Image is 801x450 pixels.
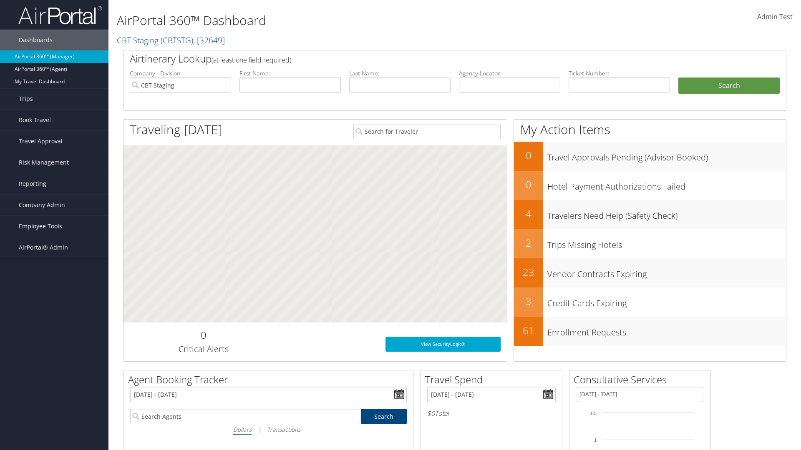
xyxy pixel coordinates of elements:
[574,372,710,387] h2: Consultative Services
[547,206,786,222] h3: Travelers Need Help (Safety Check)
[427,409,556,418] h6: Total
[514,287,786,317] a: 3Credit Cards Expiring
[514,317,786,346] a: 61Enrollment Requests
[594,437,597,442] tspan: 1
[757,4,793,30] a: Admin Test
[193,35,225,46] span: , [ 32649 ]
[19,195,65,215] span: Company Admin
[514,207,543,221] h2: 4
[18,5,102,25] img: airportal-logo.png
[547,264,786,280] h3: Vendor Contracts Expiring
[514,171,786,200] a: 0Hotel Payment Authorizations Failed
[130,424,407,435] div: |
[161,35,193,46] span: ( CBTSTG )
[267,425,300,433] i: Transactions
[19,216,62,237] span: Employee Tools
[19,237,68,258] span: AirPortal® Admin
[130,69,231,77] label: Company - Division:
[514,236,543,250] h2: 2
[19,110,51,130] span: Book Travel
[590,411,597,416] tspan: 1.5
[19,173,46,194] span: Reporting
[514,200,786,229] a: 4Travelers Need Help (Safety Check)
[514,294,543,308] h2: 3
[514,258,786,287] a: 23Vendor Contracts Expiring
[349,69,451,77] label: Last Name:
[361,409,407,424] a: Search
[425,372,562,387] h2: Travel Spend
[130,343,277,355] h3: Critical Alerts
[547,293,786,309] h3: Credit Cards Expiring
[757,12,793,21] span: Admin Test
[130,52,725,66] h2: Airtinerary Lookup
[353,124,501,139] input: Search for Traveler
[547,235,786,251] h3: Trips Missing Hotels
[385,337,501,352] a: View SecurityLogic®
[514,265,543,279] h2: 23
[514,142,786,171] a: 0Travel Approvals Pending (Advisor Booked)
[128,372,413,387] h2: Agent Booking Tracker
[130,328,277,342] h2: 0
[427,409,435,418] span: $0
[212,55,291,65] span: (at least one field required)
[569,69,670,77] label: Ticket Number:
[19,30,53,50] span: Dashboards
[239,69,341,77] label: First Name:
[19,88,33,109] span: Trips
[130,121,222,138] h1: Traveling [DATE]
[514,148,543,162] h2: 0
[547,322,786,338] h3: Enrollment Requests
[117,35,225,46] a: CBT Staging
[547,177,786,192] h3: Hotel Payment Authorizations Failed
[514,229,786,258] a: 2Trips Missing Hotels
[117,12,567,29] h1: AirPortal 360™ Dashboard
[514,121,786,138] h1: My Action Items
[459,69,560,77] label: Agency Locator:
[678,77,780,94] button: Search
[514,177,543,192] h2: 0
[514,323,543,337] h2: 61
[19,131,63,152] span: Travel Approval
[19,152,69,173] span: Risk Management
[547,147,786,163] h3: Travel Approvals Pending (Advisor Booked)
[233,425,252,433] i: Dollars
[130,409,360,424] input: Search Agents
